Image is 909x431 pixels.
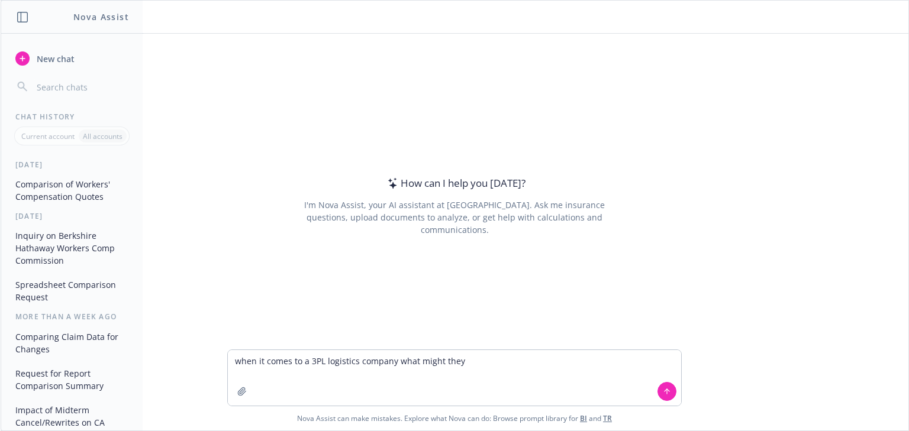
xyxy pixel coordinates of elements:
div: More than a week ago [1,312,143,322]
h1: Nova Assist [73,11,129,23]
button: Inquiry on Berkshire Hathaway Workers Comp Commission [11,226,133,270]
p: All accounts [83,131,123,141]
div: I'm Nova Assist, your AI assistant at [GEOGRAPHIC_DATA]. Ask me insurance questions, upload docum... [288,199,621,236]
div: Chat History [1,112,143,122]
a: TR [603,413,612,423]
button: Comparing Claim Data for Changes [11,327,133,359]
p: Current account [21,131,75,141]
button: Request for Report Comparison Summary [11,364,133,396]
span: Nova Assist can make mistakes. Explore what Nova can do: Browse prompt library for and [5,406,904,430]
a: BI [580,413,587,423]
div: [DATE] [1,160,143,170]
button: Comparison of Workers' Compensation Quotes [11,174,133,206]
button: Spreadsheet Comparison Request [11,275,133,307]
input: Search chats [34,79,128,95]
span: New chat [34,53,75,65]
button: New chat [11,48,133,69]
div: How can I help you [DATE]? [384,176,526,191]
div: [DATE] [1,211,143,221]
textarea: when it comes to a 3PL logistics company what might they [228,350,681,406]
